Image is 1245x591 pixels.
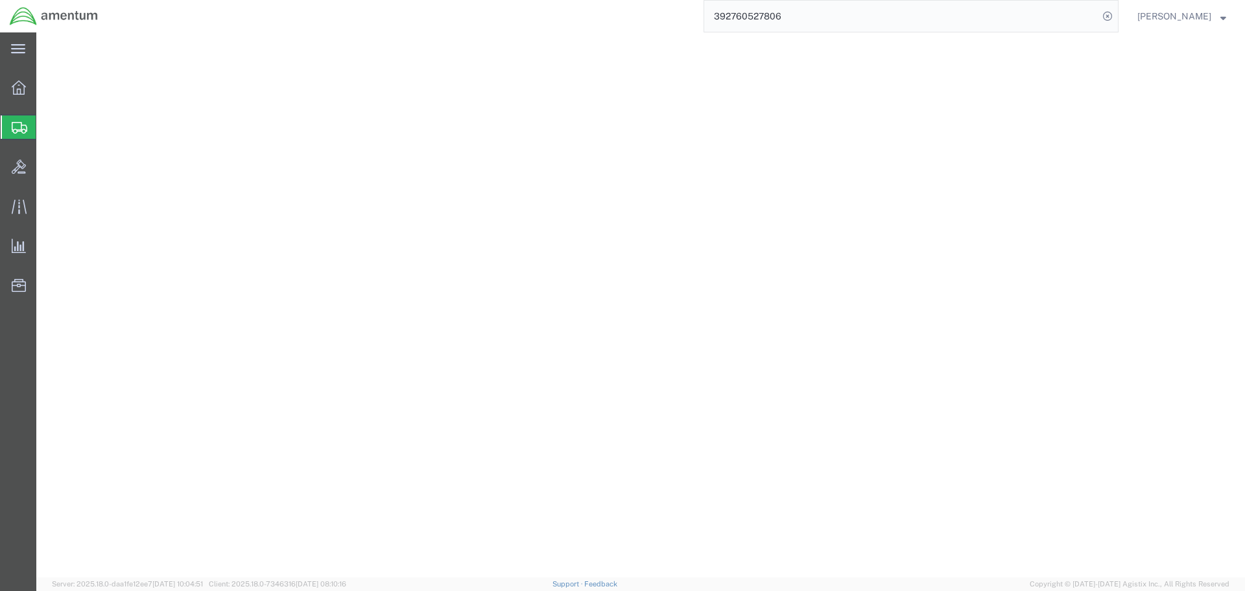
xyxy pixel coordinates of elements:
span: [DATE] 10:04:51 [152,580,203,588]
img: logo [9,6,99,26]
span: Server: 2025.18.0-daa1fe12ee7 [52,580,203,588]
input: Search for shipment number, reference number [704,1,1098,32]
a: Feedback [584,580,617,588]
a: Support [552,580,585,588]
span: Client: 2025.18.0-7346316 [209,580,346,588]
iframe: FS Legacy Container [36,32,1245,577]
button: [PERSON_NAME] [1137,8,1227,24]
span: [DATE] 08:10:16 [296,580,346,588]
span: Copyright © [DATE]-[DATE] Agistix Inc., All Rights Reserved [1030,579,1229,590]
span: Nick Riddle [1137,9,1211,23]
